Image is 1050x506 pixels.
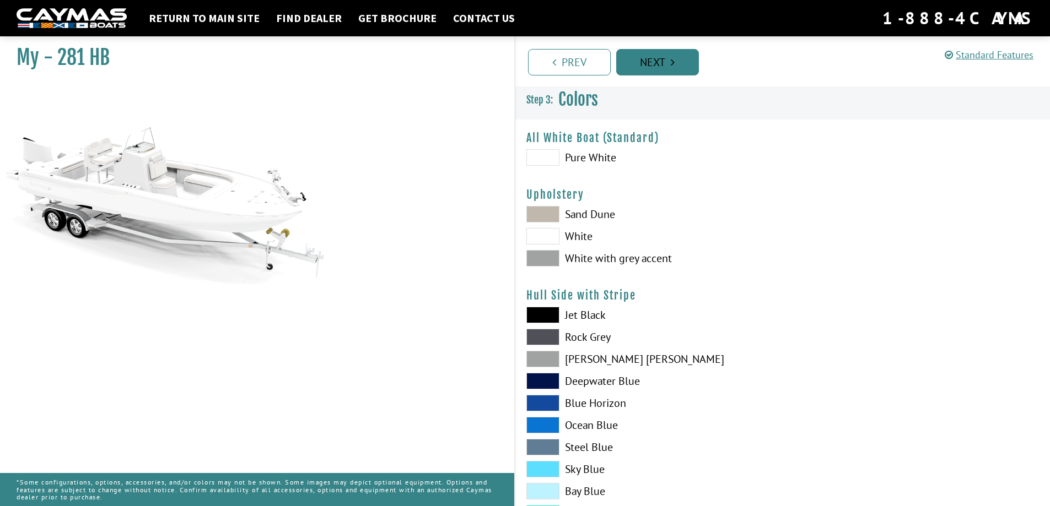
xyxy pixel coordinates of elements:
label: Bay Blue [526,483,772,499]
h4: Hull Side with Stripe [526,289,1040,302]
h1: My - 281 HB [17,45,487,70]
a: Contact Us [448,11,520,25]
label: Sky Blue [526,461,772,477]
a: Next [616,49,699,75]
a: Prev [528,49,611,75]
label: Rock Grey [526,329,772,345]
h4: All White Boat (Standard) [526,131,1040,145]
label: Jet Black [526,307,772,323]
a: Get Brochure [353,11,442,25]
label: Ocean Blue [526,417,772,433]
label: [PERSON_NAME] [PERSON_NAME] [526,351,772,367]
label: White [526,228,772,244]
label: Deepwater Blue [526,373,772,389]
label: White with grey accent [526,250,772,266]
label: Pure White [526,149,772,166]
a: Return to main site [143,11,265,25]
img: white-logo-c9c8dbefe5ff5ceceb0f0178aa75bf4bb51f6bca0971e226c86eb53dfe498488.png [17,8,127,29]
a: Find Dealer [271,11,347,25]
div: 1-888-4CAYMAS [882,6,1033,30]
a: Standard Features [945,48,1033,61]
label: Blue Horizon [526,395,772,411]
label: Steel Blue [526,439,772,455]
label: Sand Dune [526,206,772,222]
h4: Upholstery [526,188,1040,202]
p: *Some configurations, options, accessories, and/or colors may not be shown. Some images may depic... [17,473,498,506]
